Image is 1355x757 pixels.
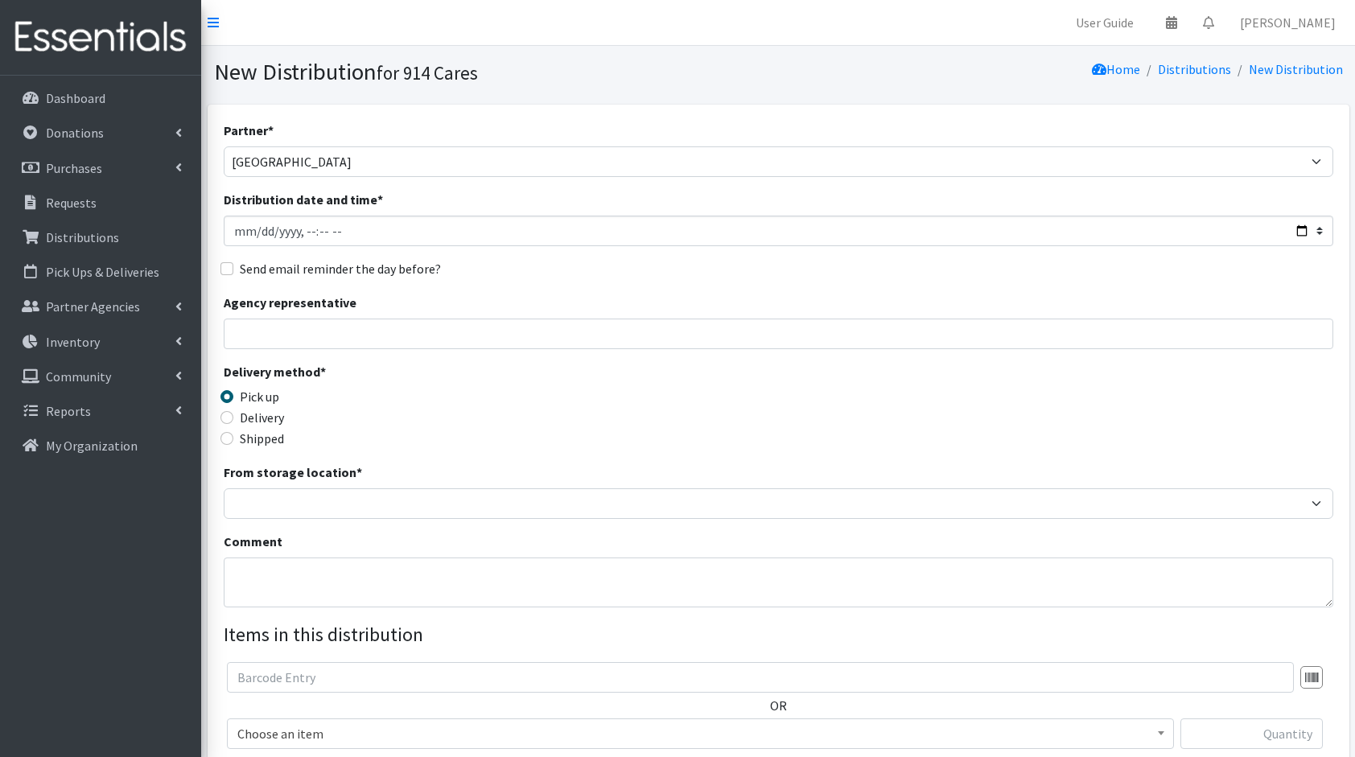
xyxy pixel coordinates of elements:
[1063,6,1147,39] a: User Guide
[46,125,104,141] p: Donations
[268,122,274,138] abbr: required
[6,152,195,184] a: Purchases
[1180,718,1323,749] input: Quantity
[1092,61,1140,77] a: Home
[240,408,284,427] label: Delivery
[224,190,383,209] label: Distribution date and time
[227,718,1174,749] span: Choose an item
[6,187,195,219] a: Requests
[46,90,105,106] p: Dashboard
[224,362,501,387] legend: Delivery method
[240,259,441,278] label: Send email reminder the day before?
[46,438,138,454] p: My Organization
[224,293,356,312] label: Agency representative
[6,117,195,149] a: Donations
[224,463,362,482] label: From storage location
[46,403,91,419] p: Reports
[6,290,195,323] a: Partner Agencies
[6,430,195,462] a: My Organization
[240,429,284,448] label: Shipped
[770,696,787,715] label: OR
[6,256,195,288] a: Pick Ups & Deliveries
[237,722,1163,745] span: Choose an item
[1158,61,1231,77] a: Distributions
[224,121,274,140] label: Partner
[240,387,279,406] label: Pick up
[320,364,326,380] abbr: required
[46,298,140,315] p: Partner Agencies
[224,532,282,551] label: Comment
[6,10,195,64] img: HumanEssentials
[6,221,195,253] a: Distributions
[214,58,772,86] h1: New Distribution
[46,160,102,176] p: Purchases
[6,326,195,358] a: Inventory
[46,368,111,385] p: Community
[6,395,195,427] a: Reports
[227,662,1294,693] input: Barcode Entry
[6,360,195,393] a: Community
[6,82,195,114] a: Dashboard
[1227,6,1349,39] a: [PERSON_NAME]
[1249,61,1343,77] a: New Distribution
[46,195,97,211] p: Requests
[377,61,478,84] small: for 914 Cares
[377,191,383,208] abbr: required
[46,264,159,280] p: Pick Ups & Deliveries
[46,334,100,350] p: Inventory
[46,229,119,245] p: Distributions
[224,620,1333,649] legend: Items in this distribution
[356,464,362,480] abbr: required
